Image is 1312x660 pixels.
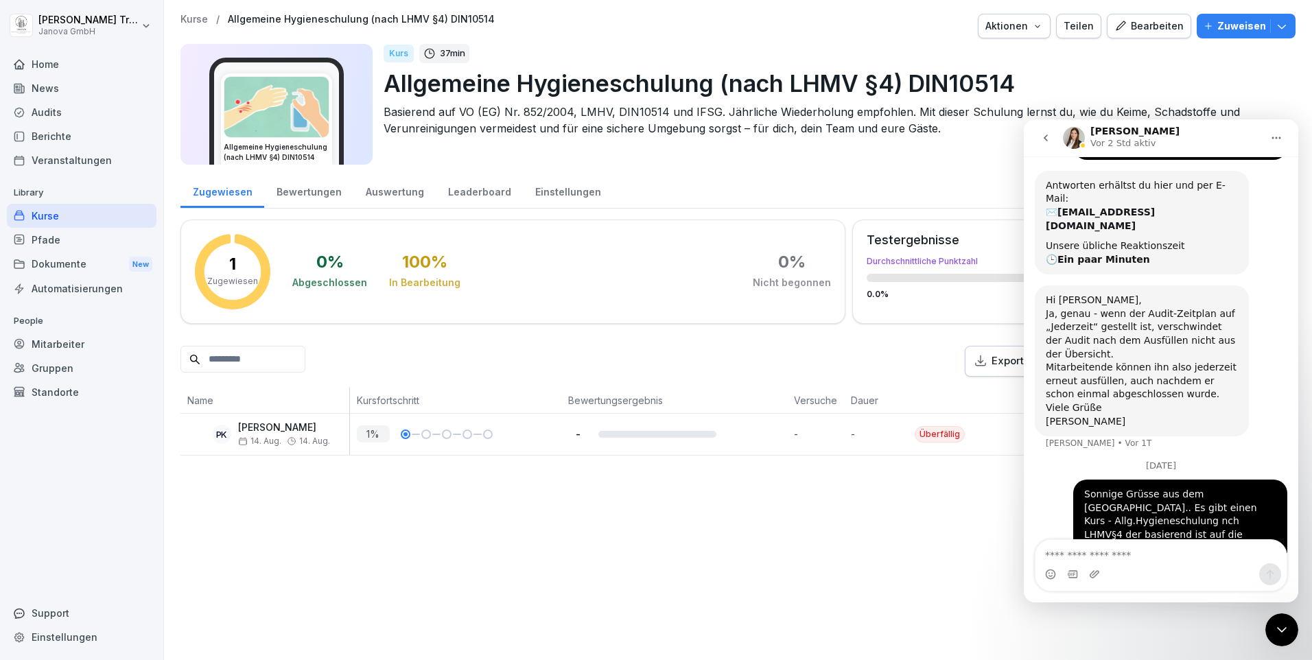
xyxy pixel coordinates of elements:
button: Exportieren [965,346,1082,377]
div: Support [7,601,156,625]
p: Allgemeine Hygieneschulung (nach LHMV §4) DIN10514 [384,66,1285,101]
div: Abgeschlossen [292,276,367,290]
div: Zugewiesen [180,173,264,208]
div: Teilen [1064,19,1094,34]
p: 1 % [357,425,390,443]
a: Einstellungen [523,173,613,208]
p: Zuweisen [1217,19,1266,34]
p: Kursfortschritt [357,393,555,408]
p: / [216,14,220,25]
span: 14. Aug. [299,436,330,446]
a: Pfade [7,228,156,252]
a: Kurse [7,204,156,228]
div: Sonnige Grüsse aus dem [GEOGRAPHIC_DATA].. Es gibt einen Kurs - Allg.Hygieneschulung nch LHMV§4 d... [60,368,253,489]
p: 37 min [440,47,465,60]
a: Gruppen [7,356,156,380]
a: Audits [7,100,156,124]
p: - [794,427,843,441]
h3: Allgemeine Hygieneschulung (nach LHMV §4) DIN10514 [224,142,329,163]
p: Dauer [851,393,908,408]
button: Aktionen [978,14,1051,38]
p: People [7,310,156,332]
iframe: Intercom live chat [1265,613,1298,646]
textarea: Nachricht senden... [12,421,263,444]
p: [PERSON_NAME] Trautmann [38,14,139,26]
div: 100 % [402,254,447,270]
button: GIF-Auswahl [43,449,54,460]
iframe: Intercom live chat [1024,119,1298,602]
a: Kurse [180,14,208,25]
a: Standorte [7,380,156,404]
a: Mitarbeiter [7,332,156,356]
div: Dokumente [7,252,156,277]
a: Allgemeine Hygieneschulung (nach LHMV §4) DIN10514 [228,14,495,25]
a: Bearbeiten [1107,14,1191,38]
div: New [129,257,152,272]
p: Library [7,182,156,204]
a: Einstellungen [7,625,156,649]
p: Versuche [794,393,836,408]
img: gxsnf7ygjsfsmxd96jxi4ufn.png [224,77,329,137]
div: Kurs [384,45,414,62]
p: - [851,427,915,441]
div: Aktionen [985,19,1043,34]
button: Zuweisen [1197,14,1296,38]
p: Exportieren [992,353,1049,369]
div: Testergebnisse [867,234,1226,246]
button: Sende eine Nachricht… [235,444,257,466]
div: PK [212,425,231,444]
a: DokumenteNew [7,252,156,277]
p: 1 [229,256,236,272]
p: - [568,427,587,440]
div: In Bearbeitung [389,276,460,290]
a: Veranstaltungen [7,148,156,172]
span: 14. Aug. [238,436,281,446]
button: Anhang hochladen [65,449,76,460]
p: Bewertungsergebnis [568,393,780,408]
a: Leaderboard [436,173,523,208]
div: 0 % [778,254,806,270]
p: Janova GmbH [38,27,139,36]
div: Nicht begonnen [753,276,831,290]
div: Durchschnittliche Punktzahl [867,257,1226,266]
a: News [7,76,156,100]
a: Automatisierungen [7,276,156,300]
a: Berichte [7,124,156,148]
div: Bearbeiten [1114,19,1184,34]
p: Zugewiesen [207,275,258,287]
div: 0 % [316,254,344,270]
a: Auswertung [353,173,436,208]
div: Sonnige Grüsse aus dem [GEOGRAPHIC_DATA].. Es gibt einen Kurs - Allg.Hygieneschulung nch LHMV§4 d... [49,360,263,497]
p: [PERSON_NAME] [238,422,330,434]
a: Bewertungen [264,173,353,208]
